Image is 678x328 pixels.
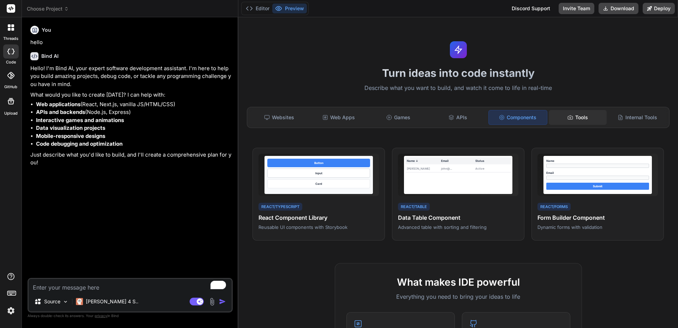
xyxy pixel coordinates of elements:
[36,117,124,123] strong: Interactive games and animations
[441,159,475,163] div: Email
[4,110,18,116] label: Upload
[346,292,570,301] p: Everything you need to bring your ideas to life
[559,3,594,14] button: Invite Team
[369,110,428,125] div: Games
[30,91,231,99] p: What would you like to create [DATE]? I can help with:
[36,101,81,108] strong: Web applications
[219,298,226,305] img: icon
[475,166,510,171] div: Active
[272,4,307,13] button: Preview
[36,109,85,115] strong: APIs and backends
[4,84,17,90] label: GitHub
[243,67,674,79] h1: Turn ideas into code instantly
[76,298,83,305] img: Claude 4 Sonnet
[36,140,123,147] strong: Code debugging and optimization
[549,110,607,125] div: Tools
[258,203,302,211] div: React/TypeScript
[250,110,308,125] div: Websites
[488,110,547,125] div: Components
[267,179,370,188] div: Card
[599,3,638,14] button: Download
[44,298,60,305] p: Source
[441,166,475,171] div: john@...
[28,312,233,319] p: Always double-check its answers. Your in Bind
[41,53,59,60] h6: Bind AI
[608,110,666,125] div: Internal Tools
[346,275,570,290] h2: What makes IDE powerful
[30,151,231,167] p: Just describe what you'd like to build, and I'll create a comprehensive plan for you!
[243,4,272,13] button: Editor
[546,183,649,190] div: Submit
[27,5,69,12] span: Choose Project
[42,26,51,34] h6: You
[398,213,518,222] h4: Data Table Component
[30,65,231,89] p: Hello! I'm Bind AI, your expert software development assistant. I'm here to help you build amazin...
[86,298,138,305] p: [PERSON_NAME] 4 S..
[475,159,510,163] div: Status
[546,159,649,163] div: Name
[36,124,105,131] strong: Data visualization projects
[546,171,649,175] div: Email
[398,203,430,211] div: React/Table
[258,213,379,222] h4: React Component Library
[398,224,518,230] p: Advanced table with sorting and filtering
[3,36,18,42] label: threads
[267,159,370,167] div: Button
[310,110,368,125] div: Web Apps
[429,110,487,125] div: APIs
[63,299,69,305] img: Pick Models
[507,3,554,14] div: Discord Support
[208,298,216,306] img: attachment
[36,101,231,109] li: (React, Next.js, vanilla JS/HTML/CSS)
[6,59,16,65] label: code
[29,279,232,292] textarea: To enrich screen reader interactions, please activate Accessibility in Grammarly extension settings
[407,159,441,163] div: Name ↓
[407,166,441,171] div: [PERSON_NAME]
[36,133,105,139] strong: Mobile-responsive designs
[5,305,17,317] img: settings
[258,224,379,230] p: Reusable UI components with Storybook
[537,213,658,222] h4: Form Builder Component
[36,108,231,116] li: (Node.js, Express)
[537,203,571,211] div: React/Forms
[643,3,675,14] button: Deploy
[267,169,370,178] div: Input
[537,224,658,230] p: Dynamic forms with validation
[30,38,231,47] p: hello
[95,314,107,318] span: privacy
[243,84,674,93] p: Describe what you want to build, and watch it come to life in real-time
